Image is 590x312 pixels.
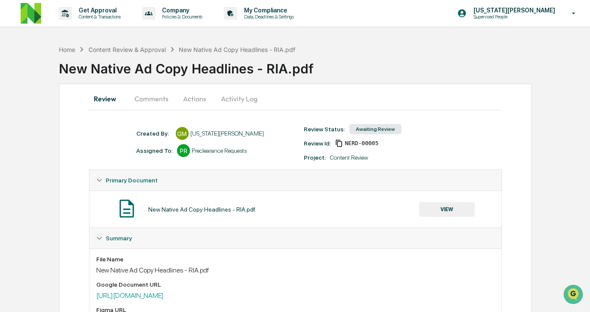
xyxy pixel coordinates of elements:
span: Attestations [71,108,107,117]
button: Actions [175,88,214,109]
div: New Native Ad Copy Headlines - RIA.pdf [59,54,590,76]
iframe: Open customer support [562,284,586,307]
div: Start new chat [29,66,141,74]
div: 🔎 [9,125,15,132]
a: 🖐️Preclearance [5,105,59,120]
p: Content & Transactions [72,14,125,20]
div: secondary tabs example [89,88,502,109]
div: File Name [96,256,495,263]
div: Review Id: [304,140,331,147]
div: GM [176,127,189,140]
div: New Native Ad Copy Headlines - RIA.pdf [148,206,255,213]
div: Content Review [330,154,368,161]
a: Powered byPylon [61,145,104,152]
div: New Native Ad Copy Headlines - RIA.pdf [179,46,295,53]
span: Data Lookup [17,124,54,133]
span: Primary Document [106,177,158,184]
p: Data, Deadlines & Settings [237,14,298,20]
button: Comments [128,88,175,109]
div: Assigned To: [136,147,173,154]
span: Preclearance [17,108,55,117]
p: Get Approval [72,7,125,14]
span: Pylon [86,145,104,152]
div: 🗄️ [62,109,69,116]
div: Summary [89,228,501,248]
button: VIEW [419,202,475,217]
span: Summary [106,235,132,242]
div: Preclearance Requests [192,147,247,154]
div: Google Document URL [96,281,495,288]
div: Content Review & Approval [89,46,166,53]
a: 🗄️Attestations [59,105,110,120]
div: We're available if you need us! [29,74,109,81]
p: Supervised People [467,14,551,20]
span: 98d4fce0-b985-4923-be75-8e75e8baed40 [345,140,378,147]
div: Home [59,46,75,53]
div: Primary Document [89,191,501,227]
p: How can we help? [9,18,156,32]
div: Awaiting Review [349,124,401,134]
div: PR [177,144,190,157]
img: logo [21,3,41,24]
div: [US_STATE][PERSON_NAME] [190,130,264,137]
button: Start new chat [146,68,156,79]
img: Document Icon [116,198,138,219]
div: Primary Document [89,170,501,191]
div: Project: [304,154,326,161]
button: Activity Log [214,88,264,109]
p: [US_STATE][PERSON_NAME] [467,7,559,14]
button: Review [89,88,128,109]
p: Policies & Documents [155,14,207,20]
div: 🖐️ [9,109,15,116]
img: 1746055101610-c473b297-6a78-478c-a979-82029cc54cd1 [9,66,24,81]
a: 🔎Data Lookup [5,121,58,136]
div: New Native Ad Copy Headlines - RIA.pdf [96,266,495,274]
div: Created By: ‎ ‎ [136,130,171,137]
a: [URL][DOMAIN_NAME] [96,291,164,300]
p: Company [155,7,207,14]
p: My Compliance [237,7,298,14]
div: Review Status: [304,126,345,133]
